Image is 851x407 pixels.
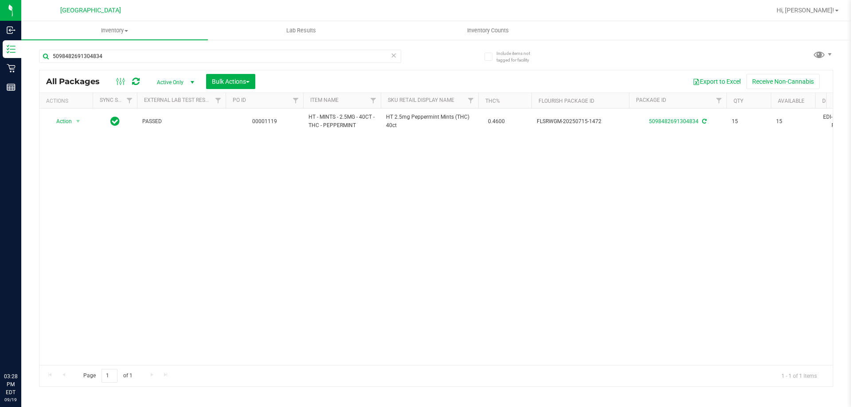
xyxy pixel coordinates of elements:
[386,113,473,130] span: HT 2.5mg Peppermint Mints (THC) 40ct
[60,7,121,14] span: [GEOGRAPHIC_DATA]
[539,98,594,104] a: Flourish Package ID
[4,372,17,396] p: 03:28 PM EDT
[777,7,834,14] span: Hi, [PERSON_NAME]!
[308,113,375,130] span: HT - MINTS - 2.5MG - 40CT - THC - PEPPERMINT
[21,27,208,35] span: Inventory
[366,93,381,108] a: Filter
[110,115,120,128] span: In Sync
[142,117,220,126] span: PASSED
[4,396,17,403] p: 09/19
[274,27,328,35] span: Lab Results
[701,118,707,124] span: Sync from Compliance System
[252,118,277,124] a: 00001119
[455,27,521,35] span: Inventory Counts
[7,26,16,35] inline-svg: Inbound
[496,50,541,63] span: Include items not tagged for facility
[289,93,303,108] a: Filter
[206,74,255,89] button: Bulk Actions
[388,97,454,103] a: Sku Retail Display Name
[26,335,37,345] iframe: Resource center unread badge
[7,64,16,73] inline-svg: Retail
[778,98,804,104] a: Available
[7,83,16,92] inline-svg: Reports
[233,97,246,103] a: PO ID
[464,93,478,108] a: Filter
[712,93,726,108] a: Filter
[212,78,250,85] span: Bulk Actions
[687,74,746,89] button: Export to Excel
[48,115,72,128] span: Action
[208,21,394,40] a: Lab Results
[310,97,339,103] a: Item Name
[774,369,824,382] span: 1 - 1 of 1 items
[537,117,624,126] span: FLSRWGM-20250715-1472
[7,45,16,54] inline-svg: Inventory
[144,97,214,103] a: External Lab Test Result
[746,74,820,89] button: Receive Non-Cannabis
[484,115,509,128] span: 0.4600
[21,21,208,40] a: Inventory
[390,50,397,61] span: Clear
[100,97,134,103] a: Sync Status
[122,93,137,108] a: Filter
[732,117,765,126] span: 15
[46,98,89,104] div: Actions
[649,118,699,124] a: 5098482691304834
[101,369,117,383] input: 1
[394,21,581,40] a: Inventory Counts
[73,115,84,128] span: select
[9,336,35,363] iframe: Resource center
[211,93,226,108] a: Filter
[485,98,500,104] a: THC%
[776,117,810,126] span: 15
[46,77,109,86] span: All Packages
[76,369,140,383] span: Page of 1
[39,50,401,63] input: Search Package ID, Item Name, SKU, Lot or Part Number...
[734,98,743,104] a: Qty
[636,97,666,103] a: Package ID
